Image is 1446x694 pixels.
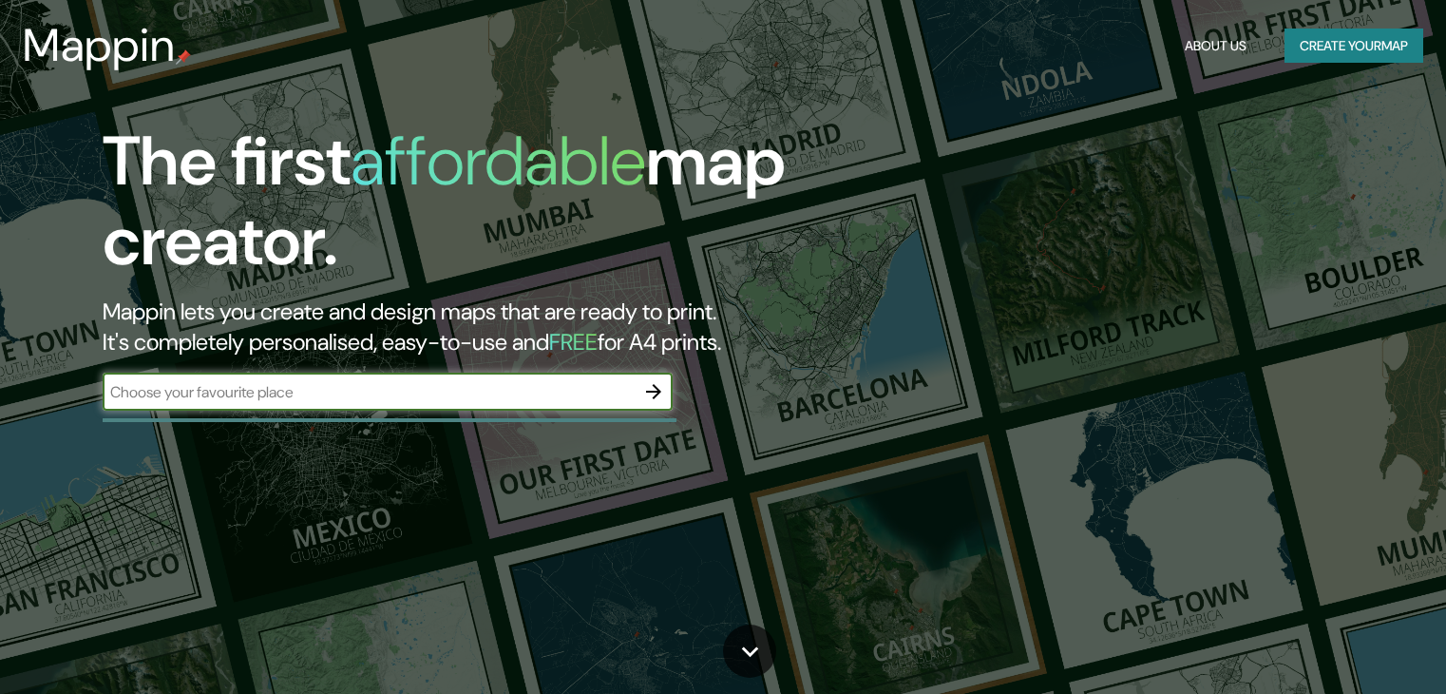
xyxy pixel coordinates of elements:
h2: Mappin lets you create and design maps that are ready to print. It's completely personalised, eas... [103,297,826,357]
input: Choose your favourite place [103,381,635,403]
img: mappin-pin [176,49,191,65]
h3: Mappin [23,19,176,72]
h5: FREE [549,327,598,357]
h1: The first map creator. [103,122,826,297]
h1: affordable [351,117,646,205]
button: About Us [1177,29,1254,64]
button: Create yourmap [1284,29,1423,64]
